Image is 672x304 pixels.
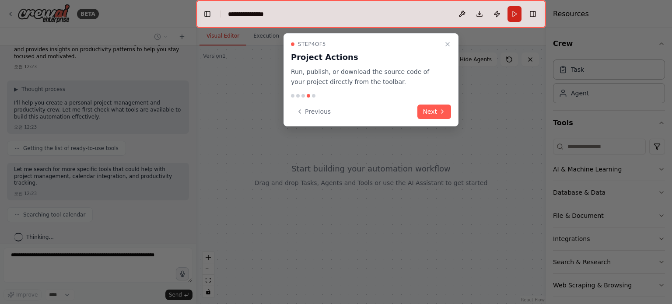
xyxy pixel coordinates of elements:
[442,39,453,49] button: Close walkthrough
[291,105,336,119] button: Previous
[291,51,441,63] h3: Project Actions
[298,41,326,48] span: Step 4 of 5
[291,67,441,87] p: Run, publish, or download the source code of your project directly from the toolbar.
[201,8,213,20] button: Hide left sidebar
[417,105,451,119] button: Next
